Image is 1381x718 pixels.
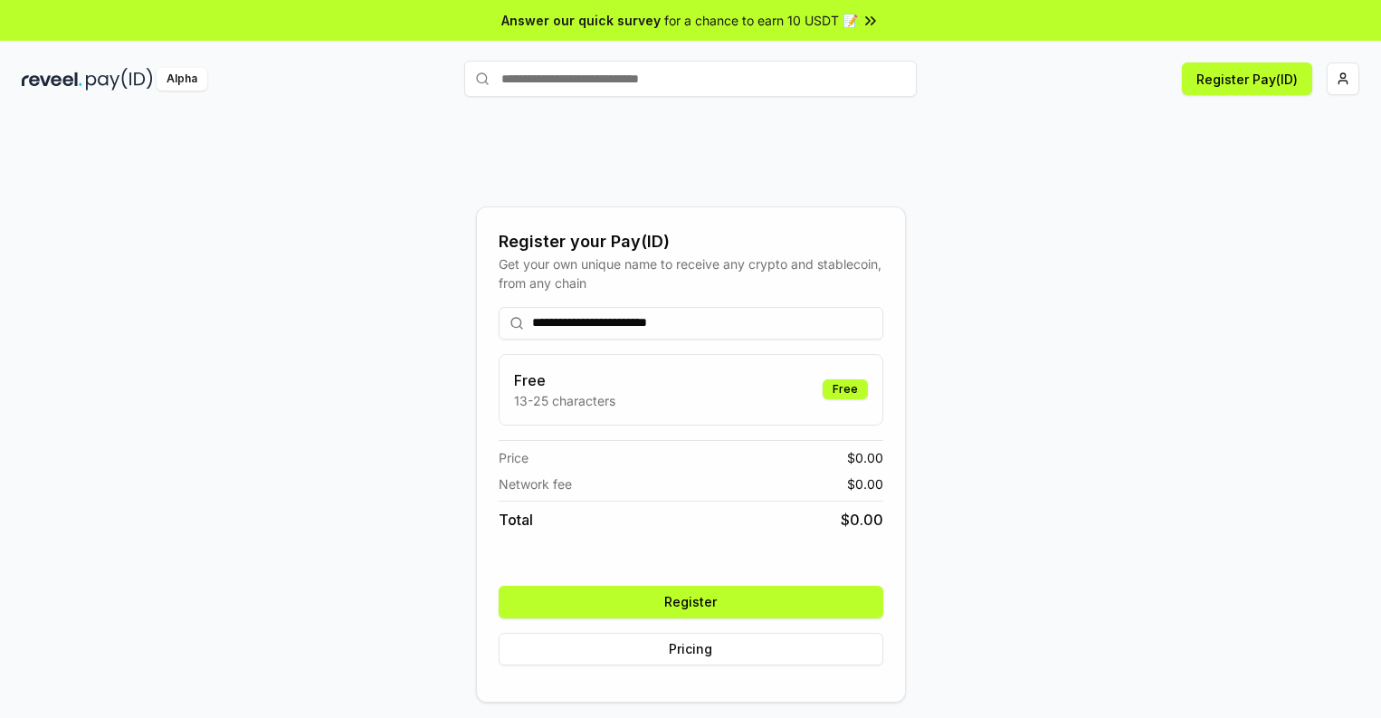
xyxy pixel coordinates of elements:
[499,509,533,531] span: Total
[841,509,883,531] span: $ 0.00
[499,448,529,467] span: Price
[823,379,868,399] div: Free
[499,229,883,254] div: Register your Pay(ID)
[499,254,883,292] div: Get your own unique name to receive any crypto and stablecoin, from any chain
[1182,62,1312,95] button: Register Pay(ID)
[499,633,883,665] button: Pricing
[514,369,615,391] h3: Free
[847,448,883,467] span: $ 0.00
[514,391,615,410] p: 13-25 characters
[22,68,82,91] img: reveel_dark
[86,68,153,91] img: pay_id
[501,11,661,30] span: Answer our quick survey
[664,11,858,30] span: for a chance to earn 10 USDT 📝
[847,474,883,493] span: $ 0.00
[499,586,883,618] button: Register
[499,474,572,493] span: Network fee
[157,68,207,91] div: Alpha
